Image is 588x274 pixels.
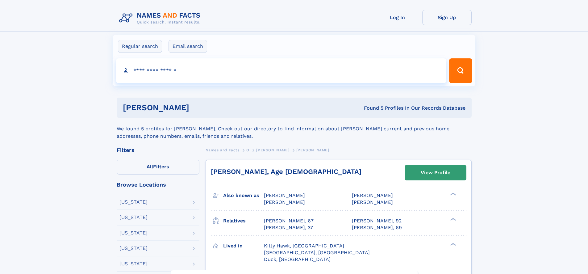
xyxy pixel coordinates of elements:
[117,147,199,153] div: Filters
[352,199,393,205] span: [PERSON_NAME]
[264,250,370,255] span: [GEOGRAPHIC_DATA], [GEOGRAPHIC_DATA]
[352,224,402,231] a: [PERSON_NAME], 69
[449,58,472,83] button: Search Button
[264,224,313,231] a: [PERSON_NAME], 37
[449,192,456,196] div: ❯
[264,199,305,205] span: [PERSON_NAME]
[119,200,148,204] div: [US_STATE]
[206,146,240,154] a: Names and Facts
[352,192,393,198] span: [PERSON_NAME]
[211,168,361,175] a: [PERSON_NAME], Age [DEMOGRAPHIC_DATA]
[256,148,289,152] span: [PERSON_NAME]
[119,246,148,251] div: [US_STATE]
[449,217,456,221] div: ❯
[117,118,472,140] div: We found 5 profiles for [PERSON_NAME]. Check out our directory to find information about [PERSON_...
[223,216,264,226] h3: Relatives
[264,217,314,224] a: [PERSON_NAME], 67
[277,105,465,112] div: Found 5 Profiles In Our Records Database
[123,104,277,112] h1: [PERSON_NAME]
[246,146,249,154] a: O
[223,190,264,201] h3: Also known as
[449,242,456,246] div: ❯
[116,58,447,83] input: search input
[119,215,148,220] div: [US_STATE]
[405,165,466,180] a: View Profile
[264,192,305,198] span: [PERSON_NAME]
[256,146,289,154] a: [PERSON_NAME]
[223,241,264,251] h3: Lived in
[246,148,249,152] span: O
[119,261,148,266] div: [US_STATE]
[373,10,422,25] a: Log In
[296,148,329,152] span: [PERSON_NAME]
[117,10,206,27] img: Logo Names and Facts
[264,256,331,262] span: Duck, [GEOGRAPHIC_DATA]
[264,243,344,249] span: Kitty Hawk, [GEOGRAPHIC_DATA]
[119,230,148,235] div: [US_STATE]
[169,40,207,53] label: Email search
[117,182,199,188] div: Browse Locations
[422,10,472,25] a: Sign Up
[147,164,153,170] span: All
[117,160,199,175] label: Filters
[118,40,162,53] label: Regular search
[421,166,450,180] div: View Profile
[352,217,402,224] a: [PERSON_NAME], 92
